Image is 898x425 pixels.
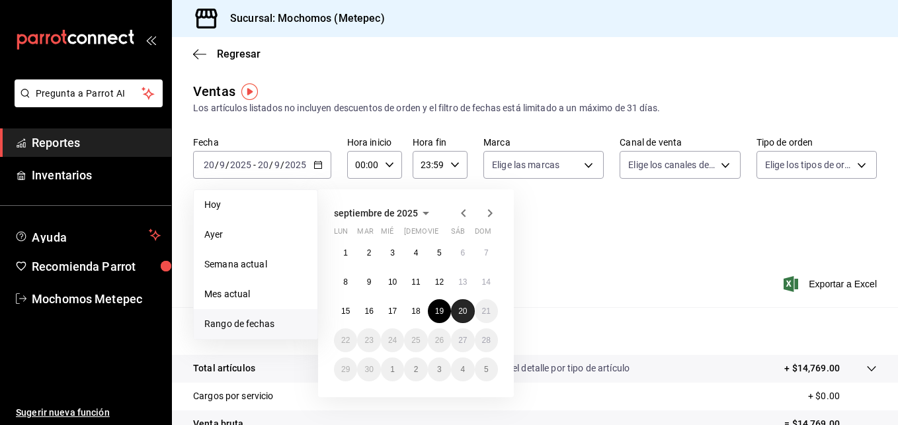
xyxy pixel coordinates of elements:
[460,248,465,258] abbr: 6 de septiembre de 2025
[343,248,348,258] abbr: 1 de septiembre de 2025
[193,361,255,375] p: Total artículos
[341,307,350,316] abbr: 15 de septiembre de 2025
[204,317,307,331] span: Rango de fechas
[414,365,419,374] abbr: 2 de octubre de 2025
[451,328,474,352] button: 27 de septiembre de 2025
[475,299,498,323] button: 21 de septiembre de 2025
[413,138,468,147] label: Hora fin
[428,328,451,352] button: 26 de septiembre de 2025
[334,208,418,218] span: septiembre de 2025
[280,160,284,170] span: /
[428,227,438,241] abbr: viernes
[428,299,451,323] button: 19 de septiembre de 2025
[404,227,482,241] abbr: jueves
[482,277,491,287] abbr: 14 de septiembre de 2025
[193,138,331,147] label: Fecha
[357,241,380,265] button: 2 de septiembre de 2025
[357,227,373,241] abbr: martes
[347,138,402,147] label: Hora inicio
[388,336,397,345] abbr: 24 de septiembre de 2025
[458,307,467,316] abbr: 20 de septiembre de 2025
[32,134,161,152] span: Reportes
[482,307,491,316] abbr: 21 de septiembre de 2025
[367,277,372,287] abbr: 9 de septiembre de 2025
[225,160,229,170] span: /
[334,299,357,323] button: 15 de septiembre de 2025
[451,241,474,265] button: 6 de septiembre de 2025
[451,227,465,241] abbr: sábado
[475,357,498,381] button: 5 de octubre de 2025
[215,160,219,170] span: /
[435,336,444,345] abbr: 26 de septiembre de 2025
[381,270,404,294] button: 10 de septiembre de 2025
[334,328,357,352] button: 22 de septiembre de 2025
[269,160,273,170] span: /
[388,277,397,287] abbr: 10 de septiembre de 2025
[390,365,395,374] abbr: 1 de octubre de 2025
[32,290,161,308] span: Mochomos Metepec
[484,248,489,258] abbr: 7 de septiembre de 2025
[492,158,559,171] span: Elige las marcas
[475,270,498,294] button: 14 de septiembre de 2025
[334,205,434,221] button: septiembre de 2025
[343,277,348,287] abbr: 8 de septiembre de 2025
[388,307,397,316] abbr: 17 de septiembre de 2025
[193,48,261,60] button: Regresar
[784,361,840,375] p: + $14,769.00
[381,299,404,323] button: 17 de septiembre de 2025
[9,96,163,110] a: Pregunta a Parrot AI
[458,336,467,345] abbr: 27 de septiembre de 2025
[411,277,420,287] abbr: 11 de septiembre de 2025
[193,389,274,403] p: Cargos por servicio
[241,83,258,100] img: Tooltip marker
[628,158,715,171] span: Elige los canales de venta
[404,270,427,294] button: 11 de septiembre de 2025
[390,248,395,258] abbr: 3 de septiembre de 2025
[364,307,373,316] abbr: 16 de septiembre de 2025
[217,48,261,60] span: Regresar
[437,365,442,374] abbr: 3 de octubre de 2025
[357,270,380,294] button: 9 de septiembre de 2025
[284,160,307,170] input: ----
[193,101,877,115] div: Los artículos listados no incluyen descuentos de orden y el filtro de fechas está limitado a un m...
[404,328,427,352] button: 25 de septiembre de 2025
[204,228,307,242] span: Ayer
[428,357,451,381] button: 3 de octubre de 2025
[334,357,357,381] button: 29 de septiembre de 2025
[458,277,467,287] abbr: 13 de septiembre de 2025
[145,34,156,45] button: open_drawer_menu
[204,198,307,212] span: Hoy
[475,227,491,241] abbr: domingo
[274,160,280,170] input: --
[334,270,357,294] button: 8 de septiembre de 2025
[483,138,604,147] label: Marca
[220,11,385,26] h3: Sucursal: Mochomos (Metepec)
[404,357,427,381] button: 2 de octubre de 2025
[435,277,444,287] abbr: 12 de septiembre de 2025
[404,241,427,265] button: 4 de septiembre de 2025
[460,365,465,374] abbr: 4 de octubre de 2025
[482,336,491,345] abbr: 28 de septiembre de 2025
[404,299,427,323] button: 18 de septiembre de 2025
[36,87,142,101] span: Pregunta a Parrot AI
[204,287,307,301] span: Mes actual
[435,307,444,316] abbr: 19 de septiembre de 2025
[253,160,256,170] span: -
[381,227,393,241] abbr: miércoles
[334,241,357,265] button: 1 de septiembre de 2025
[484,365,489,374] abbr: 5 de octubre de 2025
[203,160,215,170] input: --
[428,241,451,265] button: 5 de septiembre de 2025
[357,299,380,323] button: 16 de septiembre de 2025
[32,258,161,275] span: Recomienda Parrot
[620,138,740,147] label: Canal de venta
[364,365,373,374] abbr: 30 de septiembre de 2025
[32,227,143,243] span: Ayuda
[381,328,404,352] button: 24 de septiembre de 2025
[808,389,877,403] p: + $0.00
[341,365,350,374] abbr: 29 de septiembre de 2025
[786,276,877,292] button: Exportar a Excel
[414,248,419,258] abbr: 4 de septiembre de 2025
